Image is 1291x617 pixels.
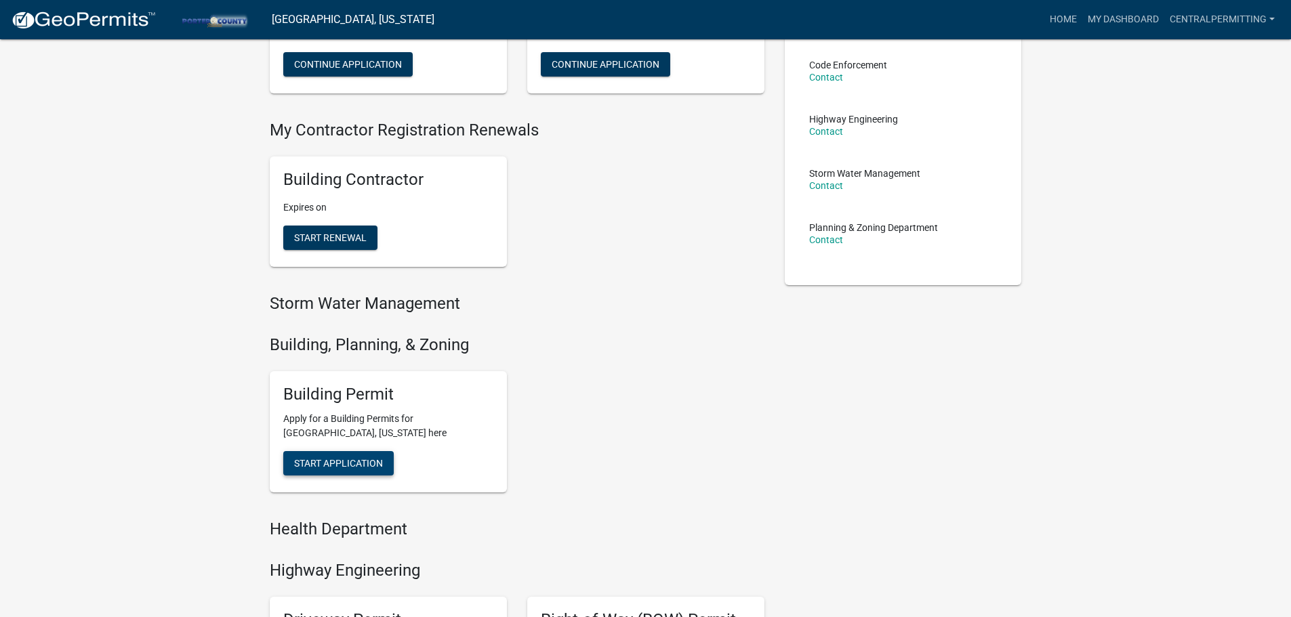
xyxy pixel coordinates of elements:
[270,519,764,539] h4: Health Department
[270,561,764,580] h4: Highway Engineering
[270,121,764,278] wm-registration-list-section: My Contractor Registration Renewals
[283,412,493,440] p: Apply for a Building Permits for [GEOGRAPHIC_DATA], [US_STATE] here
[283,451,394,475] button: Start Application
[283,226,377,250] button: Start Renewal
[809,60,887,70] p: Code Enforcement
[1044,7,1082,33] a: Home
[541,52,670,77] button: Continue Application
[270,294,764,314] h4: Storm Water Management
[809,126,843,137] a: Contact
[809,169,920,178] p: Storm Water Management
[1164,7,1280,33] a: CentralPermitting
[294,458,383,469] span: Start Application
[809,223,938,232] p: Planning & Zoning Department
[809,72,843,83] a: Contact
[270,121,764,140] h4: My Contractor Registration Renewals
[1082,7,1164,33] a: My Dashboard
[809,180,843,191] a: Contact
[283,385,493,404] h5: Building Permit
[809,234,843,245] a: Contact
[270,335,764,355] h4: Building, Planning, & Zoning
[272,8,434,31] a: [GEOGRAPHIC_DATA], [US_STATE]
[809,114,898,124] p: Highway Engineering
[283,200,493,215] p: Expires on
[167,10,261,28] img: Porter County, Indiana
[283,52,413,77] button: Continue Application
[283,170,493,190] h5: Building Contractor
[294,232,367,243] span: Start Renewal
